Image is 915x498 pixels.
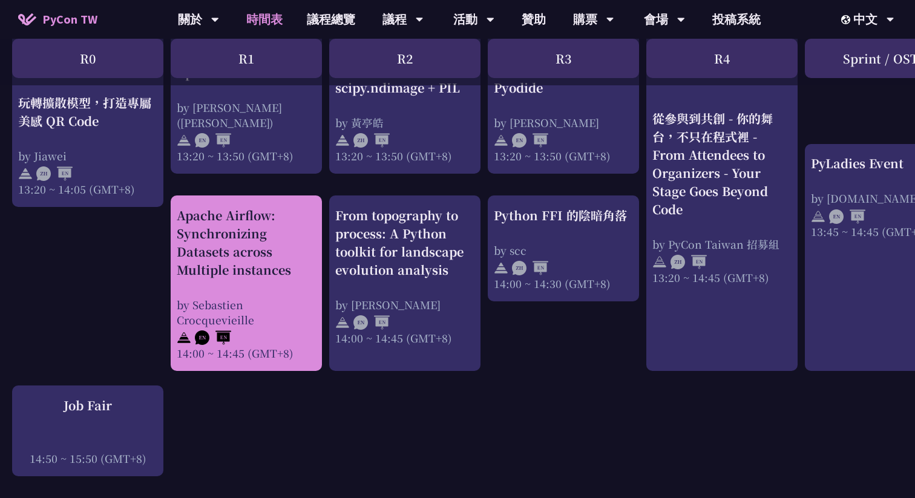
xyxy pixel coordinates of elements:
[494,206,633,291] a: Python FFI 的陰暗角落 by scc 14:00 ~ 14:30 (GMT+8)
[177,346,316,361] div: 14:00 ~ 14:45 (GMT+8)
[494,206,633,224] div: Python FFI 的陰暗角落
[488,39,639,78] div: R3
[18,13,36,25] img: Home icon of PyCon TW 2025
[335,148,474,163] div: 13:20 ~ 13:50 (GMT+8)
[494,261,508,275] img: svg+xml;base64,PHN2ZyB4bWxucz0iaHR0cDovL3d3dy53My5vcmcvMjAwMC9zdmciIHdpZHRoPSIyNCIgaGVpZ2h0PSIyNC...
[494,133,508,148] img: svg+xml;base64,PHN2ZyB4bWxucz0iaHR0cDovL3d3dy53My5vcmcvMjAwMC9zdmciIHdpZHRoPSIyNCIgaGVpZ2h0PSIyNC...
[335,206,474,361] a: From topography to process: A Python toolkit for landscape evolution analysis by [PERSON_NAME] 14...
[652,255,667,269] img: svg+xml;base64,PHN2ZyB4bWxucz0iaHR0cDovL3d3dy53My5vcmcvMjAwMC9zdmciIHdpZHRoPSIyNCIgaGVpZ2h0PSIyNC...
[195,133,231,148] img: ENEN.5a408d1.svg
[353,133,390,148] img: ZHEN.371966e.svg
[335,315,350,330] img: svg+xml;base64,PHN2ZyB4bWxucz0iaHR0cDovL3d3dy53My5vcmcvMjAwMC9zdmciIHdpZHRoPSIyNCIgaGVpZ2h0PSIyNC...
[177,100,316,130] div: by [PERSON_NAME] ([PERSON_NAME])
[177,148,316,163] div: 13:20 ~ 13:50 (GMT+8)
[177,330,191,345] img: svg+xml;base64,PHN2ZyB4bWxucz0iaHR0cDovL3d3dy53My5vcmcvMjAwMC9zdmciIHdpZHRoPSIyNCIgaGVpZ2h0PSIyNC...
[18,451,157,466] div: 14:50 ~ 15:50 (GMT+8)
[18,167,33,182] img: svg+xml;base64,PHN2ZyB4bWxucz0iaHR0cDovL3d3dy53My5vcmcvMjAwMC9zdmciIHdpZHRoPSIyNCIgaGVpZ2h0PSIyNC...
[652,269,792,284] div: 13:20 ~ 14:45 (GMT+8)
[335,115,474,130] div: by 黃亭皓
[36,167,73,182] img: ZHEN.371966e.svg
[177,133,191,148] img: svg+xml;base64,PHN2ZyB4bWxucz0iaHR0cDovL3d3dy53My5vcmcvMjAwMC9zdmciIHdpZHRoPSIyNCIgaGVpZ2h0PSIyNC...
[18,396,157,414] div: Job Fair
[18,182,157,197] div: 13:20 ~ 14:05 (GMT+8)
[18,148,157,163] div: by Jiawei
[177,206,316,279] div: Apache Airflow: Synchronizing Datasets across Multiple instances
[12,39,163,78] div: R0
[335,206,474,279] div: From topography to process: A Python toolkit for landscape evolution analysis
[353,315,390,330] img: ENEN.5a408d1.svg
[6,4,110,34] a: PyCon TW
[329,39,480,78] div: R2
[494,243,633,258] div: by scc
[652,109,792,218] div: 從參與到共創 - 你的舞台，不只在程式裡 - From Attendees to Organizers - Your Stage Goes Beyond Code
[494,276,633,291] div: 14:00 ~ 14:30 (GMT+8)
[335,297,474,312] div: by [PERSON_NAME]
[652,236,792,251] div: by PyCon Taiwan 招募組
[646,39,798,78] div: R4
[42,10,97,28] span: PyCon TW
[177,297,316,327] div: by Sebastien Crocquevieille
[494,115,633,130] div: by [PERSON_NAME]
[512,133,548,148] img: ENEN.5a408d1.svg
[512,261,548,275] img: ZHEN.371966e.svg
[671,255,707,269] img: ZHEN.371966e.svg
[177,206,316,361] a: Apache Airflow: Synchronizing Datasets across Multiple instances by Sebastien Crocquevieille 14:0...
[335,330,474,346] div: 14:00 ~ 14:45 (GMT+8)
[195,330,231,345] img: ENEN.5a408d1.svg
[829,209,865,224] img: ENEN.5a408d1.svg
[335,133,350,148] img: svg+xml;base64,PHN2ZyB4bWxucz0iaHR0cDovL3d3dy53My5vcmcvMjAwMC9zdmciIHdpZHRoPSIyNCIgaGVpZ2h0PSIyNC...
[18,94,157,130] div: 玩轉擴散模型，打造專屬美感 QR Code
[494,148,633,163] div: 13:20 ~ 13:50 (GMT+8)
[171,39,322,78] div: R1
[811,209,825,224] img: svg+xml;base64,PHN2ZyB4bWxucz0iaHR0cDovL3d3dy53My5vcmcvMjAwMC9zdmciIHdpZHRoPSIyNCIgaGVpZ2h0PSIyNC...
[841,15,853,24] img: Locale Icon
